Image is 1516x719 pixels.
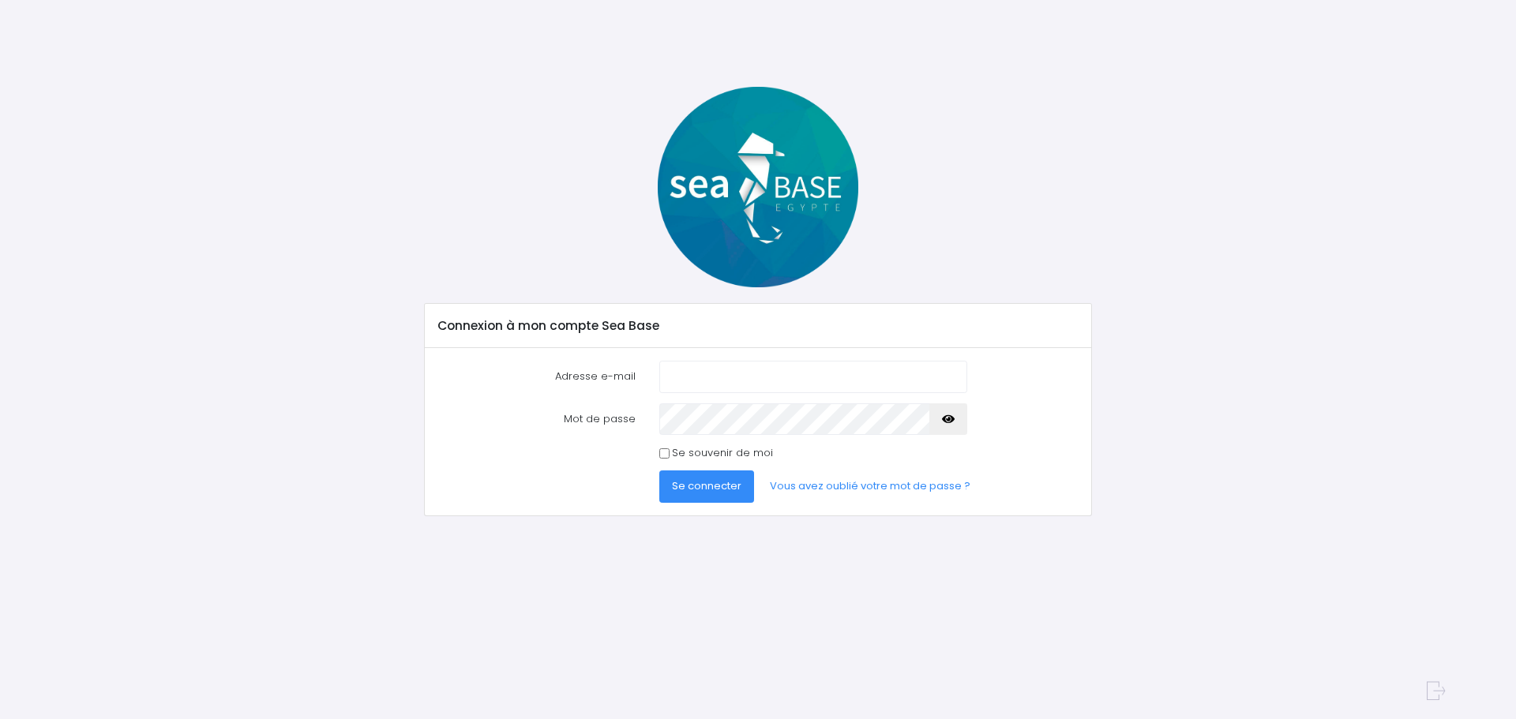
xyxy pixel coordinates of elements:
[426,403,647,435] label: Mot de passe
[757,470,983,502] a: Vous avez oublié votre mot de passe ?
[672,478,741,493] span: Se connecter
[426,361,647,392] label: Adresse e-mail
[425,304,1090,348] div: Connexion à mon compte Sea Base
[672,445,773,461] label: Se souvenir de moi
[659,470,754,502] button: Se connecter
